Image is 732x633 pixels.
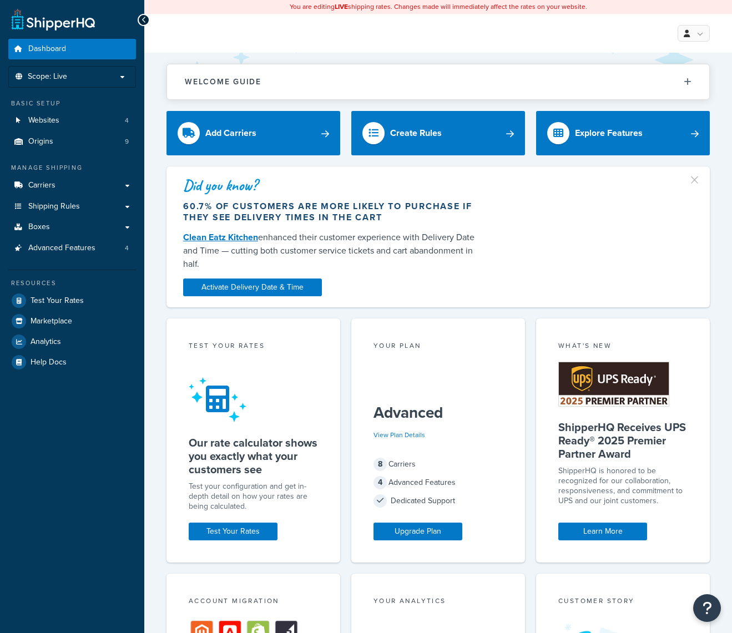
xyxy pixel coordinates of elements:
span: 4 [125,116,129,125]
div: Dedicated Support [373,493,503,509]
button: Open Resource Center [693,594,721,622]
div: Your Plan [373,341,503,353]
div: Manage Shipping [8,163,136,173]
span: Origins [28,137,53,146]
h5: Our rate calculator shows you exactly what your customers see [189,436,318,476]
a: Upgrade Plan [373,523,462,540]
div: What's New [558,341,688,353]
h5: Advanced [373,404,503,422]
a: Websites4 [8,110,136,131]
div: Account Migration [189,596,318,609]
span: 4 [125,244,129,253]
div: 60.7% of customers are more likely to purchase if they see delivery times in the cart [183,201,476,223]
a: Activate Delivery Date & Time [183,278,322,296]
span: 8 [373,458,387,471]
a: Marketplace [8,311,136,331]
span: Test Your Rates [31,296,84,306]
a: Test Your Rates [8,291,136,311]
div: Resources [8,278,136,288]
a: Help Docs [8,352,136,372]
span: Websites [28,116,59,125]
a: Explore Features [536,111,710,155]
span: Help Docs [31,358,67,367]
span: Boxes [28,222,50,232]
button: Welcome Guide [167,64,709,99]
span: Dashboard [28,44,66,54]
div: Add Carriers [205,125,256,141]
a: Learn More [558,523,647,540]
a: Add Carriers [166,111,340,155]
div: Test your configuration and get in-depth detail on how your rates are being calculated. [189,482,318,512]
span: Marketplace [31,317,72,326]
div: Explore Features [575,125,643,141]
div: Create Rules [390,125,442,141]
a: Shipping Rules [8,196,136,217]
span: Advanced Features [28,244,95,253]
span: 9 [125,137,129,146]
div: Your Analytics [373,596,503,609]
b: LIVE [335,2,348,12]
span: Carriers [28,181,55,190]
span: 4 [373,476,387,489]
div: Did you know? [183,178,476,193]
div: enhanced their customer experience with Delivery Date and Time — cutting both customer service ti... [183,231,476,271]
a: Boxes [8,217,136,237]
a: Origins9 [8,131,136,152]
div: Carriers [373,457,503,472]
a: Dashboard [8,39,136,59]
li: Advanced Features [8,238,136,259]
a: Create Rules [351,111,525,155]
a: Clean Eatz Kitchen [183,231,258,244]
li: Websites [8,110,136,131]
div: Customer Story [558,596,688,609]
h5: ShipperHQ Receives UPS Ready® 2025 Premier Partner Award [558,421,688,460]
span: Analytics [31,337,61,347]
div: Basic Setup [8,99,136,108]
span: Scope: Live [28,72,67,82]
a: View Plan Details [373,430,425,440]
a: Analytics [8,332,136,352]
a: Test Your Rates [189,523,277,540]
div: Test your rates [189,341,318,353]
span: Shipping Rules [28,202,80,211]
h2: Welcome Guide [185,78,261,86]
div: Advanced Features [373,475,503,490]
li: Origins [8,131,136,152]
p: ShipperHQ is honored to be recognized for our collaboration, responsiveness, and commitment to UP... [558,466,688,506]
a: Advanced Features4 [8,238,136,259]
a: Carriers [8,175,136,196]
